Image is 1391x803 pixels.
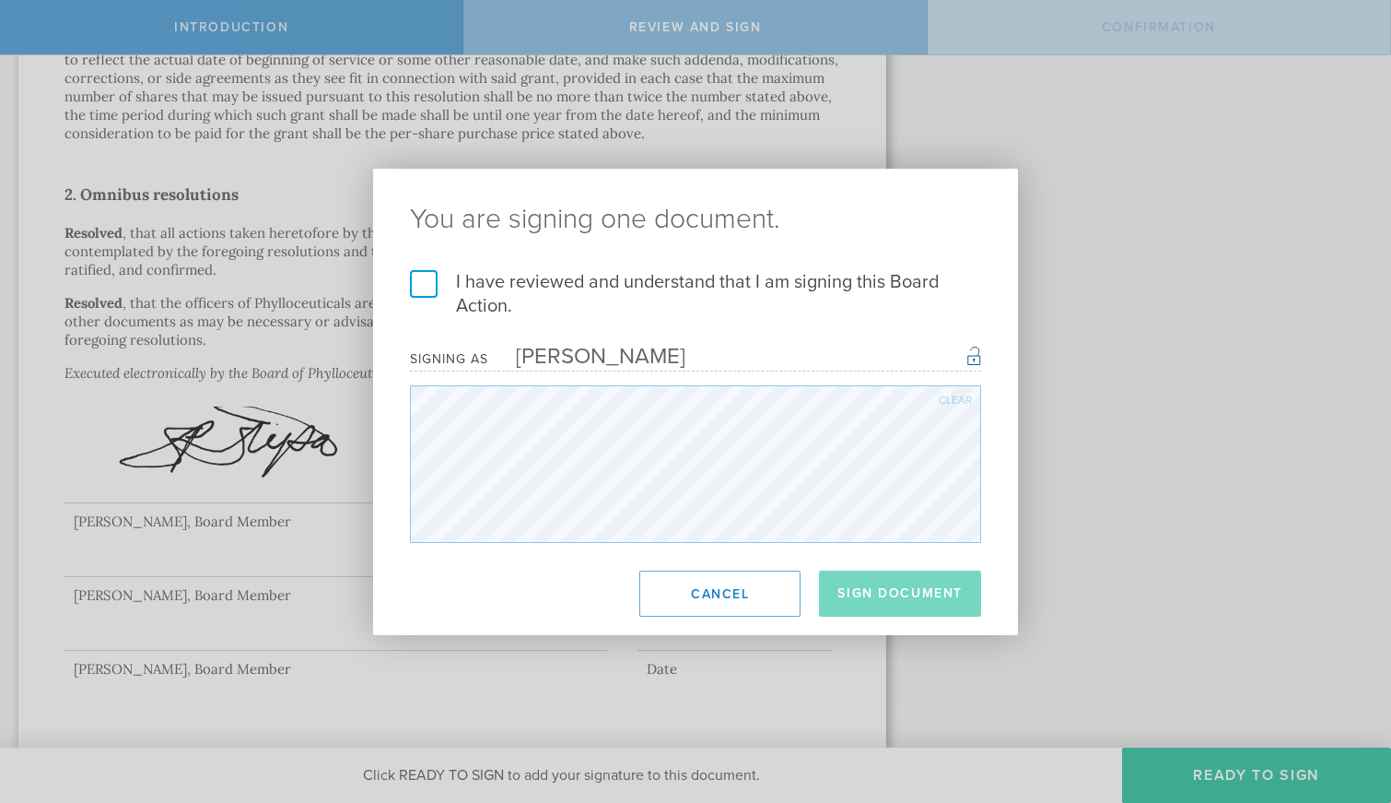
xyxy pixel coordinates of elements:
ng-pluralize: You are signing one document. [410,206,981,233]
button: Sign Document [819,571,981,617]
button: Cancel [639,571,801,617]
div: [PERSON_NAME] [488,343,685,370]
label: I have reviewed and understand that I am signing this Board Action. [410,270,981,318]
div: Signing as [410,351,488,367]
